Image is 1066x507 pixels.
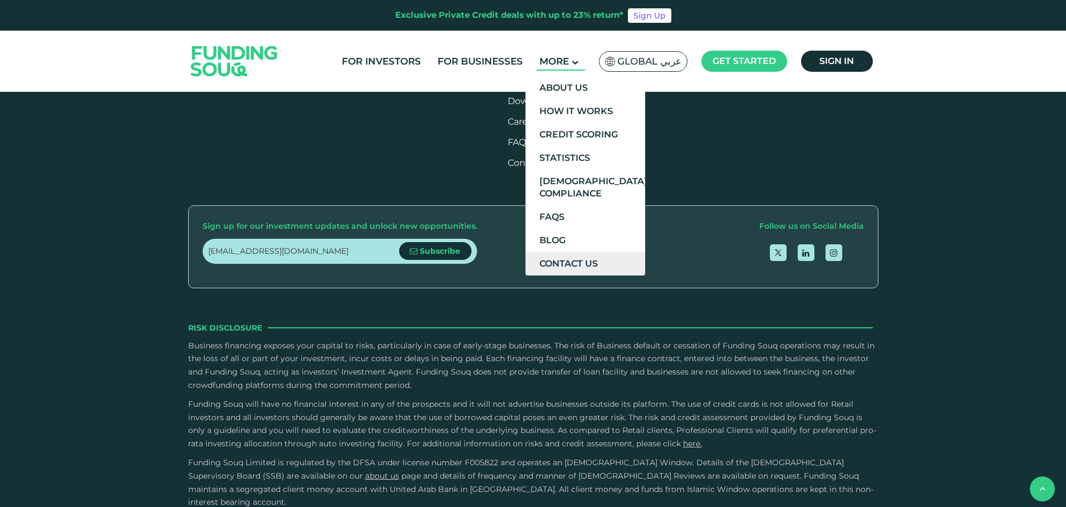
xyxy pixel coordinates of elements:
a: For Businesses [435,52,525,71]
a: Contact Us [508,157,557,168]
a: Sign Up [628,8,671,23]
span: Subscribe [420,246,460,256]
span: Funding Souq Limited is regulated by the DFSA under license number F005822 and operates an [DEMOG... [188,457,844,481]
img: Logo [180,33,289,89]
span: Global عربي [617,55,681,68]
a: About Us [365,471,399,481]
div: Exclusive Private Credit deals with up to 23% return* [395,9,623,22]
button: back [1030,476,1055,501]
a: For Investors [339,52,424,71]
span: page [401,471,421,481]
a: open Twitter [770,244,787,261]
a: Blog [525,229,645,252]
a: [DEMOGRAPHIC_DATA] Compliance [525,170,645,205]
a: Statistics [525,146,645,170]
a: FAQs [508,137,530,147]
img: twitter [775,249,782,256]
span: Sign in [819,56,854,66]
a: here. [683,439,702,449]
span: Get started [713,56,776,66]
a: FAQs [525,205,645,229]
div: Sign up for our investment updates and unlock new opportunities. [203,220,477,233]
input: Enter your email address [208,239,399,264]
a: Sign in [801,51,873,72]
div: Follow us on Social Media [759,220,864,233]
img: SA Flag [605,57,615,66]
span: More [539,56,569,67]
a: Contact Us [525,252,645,275]
a: Download App [508,96,574,106]
button: Subscribe [399,242,471,260]
span: Funding Souq will have no financial interest in any of the prospects and it will not advertise bu... [188,399,876,449]
a: About Us [525,76,645,100]
a: open Linkedin [798,244,814,261]
p: Business financing exposes your capital to risks, particularly in case of early-stage businesses.... [188,339,878,392]
a: How It Works [525,100,645,123]
span: Careers [508,116,541,127]
span: Risk Disclosure [188,322,262,334]
a: open Instagram [826,244,842,261]
a: Credit Scoring [525,123,645,146]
